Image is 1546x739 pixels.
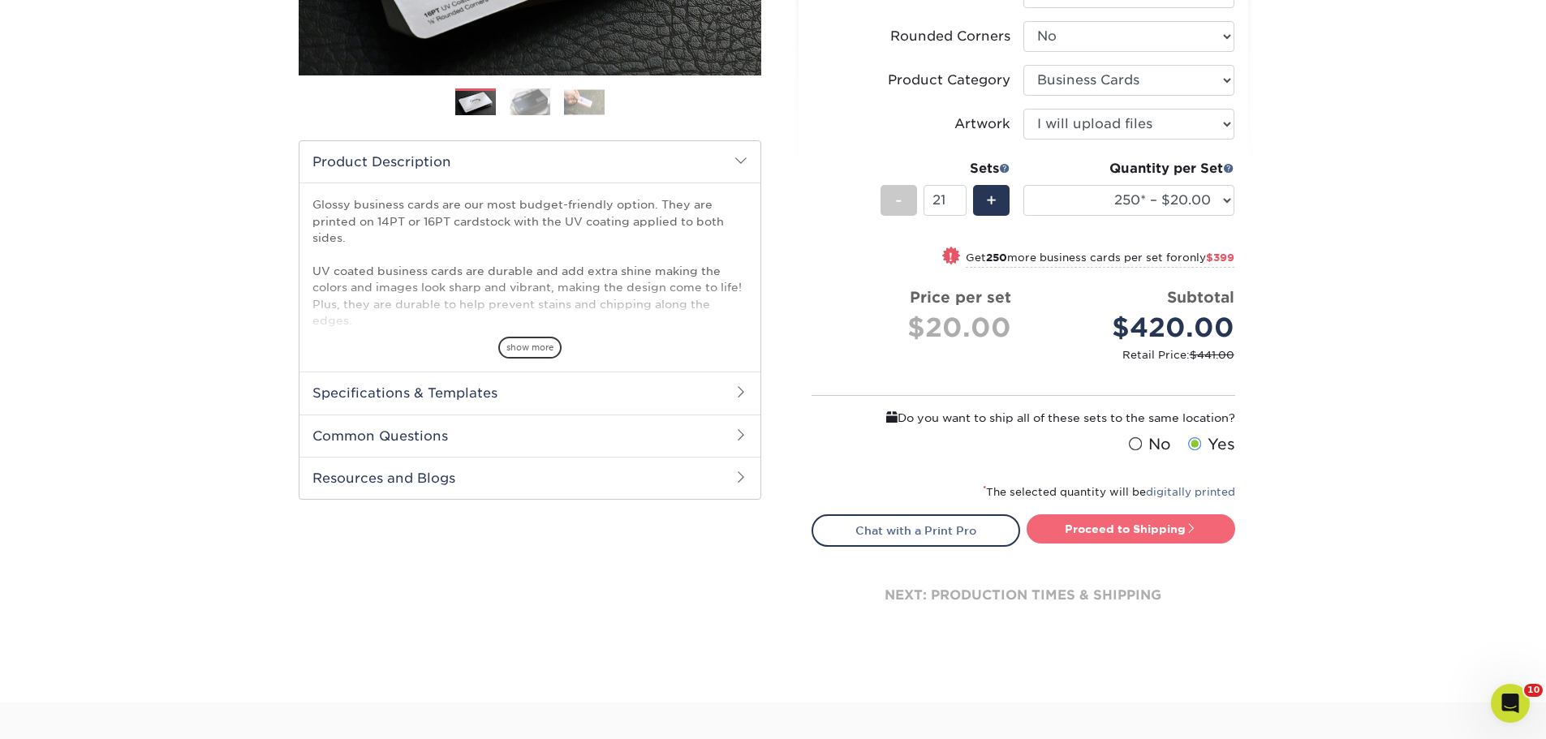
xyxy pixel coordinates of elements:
[1036,308,1234,347] div: $420.00
[825,308,1011,347] div: $20.00
[910,288,1011,306] strong: Price per set
[1206,251,1234,264] span: $399
[455,83,496,123] img: Business Cards 01
[966,251,1234,268] small: Get more business cards per set for
[1190,349,1234,361] span: $441.00
[1146,486,1235,498] a: digitally printed
[895,188,902,213] span: -
[312,196,747,411] p: Glossy business cards are our most budget-friendly option. They are printed on 14PT or 16PT cards...
[1491,684,1530,723] iframe: Intercom live chat
[888,71,1010,90] div: Product Category
[825,347,1234,363] small: Retail Price:
[1167,288,1234,306] strong: Subtotal
[299,372,760,414] h2: Specifications & Templates
[299,141,760,183] h2: Product Description
[890,27,1010,46] div: Rounded Corners
[1023,159,1234,178] div: Quantity per Set
[1027,514,1235,544] a: Proceed to Shipping
[4,690,138,733] iframe: Google Customer Reviews
[954,114,1010,134] div: Artwork
[986,188,997,213] span: +
[983,486,1235,498] small: The selected quantity will be
[812,514,1020,547] a: Chat with a Print Pro
[812,547,1235,644] div: next: production times & shipping
[881,159,1010,178] div: Sets
[498,337,562,359] span: show more
[1125,433,1171,456] label: No
[1184,433,1235,456] label: Yes
[949,248,953,265] span: !
[510,88,550,116] img: Business Cards 02
[299,457,760,499] h2: Resources and Blogs
[812,409,1235,427] div: Do you want to ship all of these sets to the same location?
[1182,251,1234,264] span: only
[299,415,760,457] h2: Common Questions
[564,89,605,114] img: Business Cards 03
[986,251,1007,264] strong: 250
[1524,684,1543,697] span: 10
